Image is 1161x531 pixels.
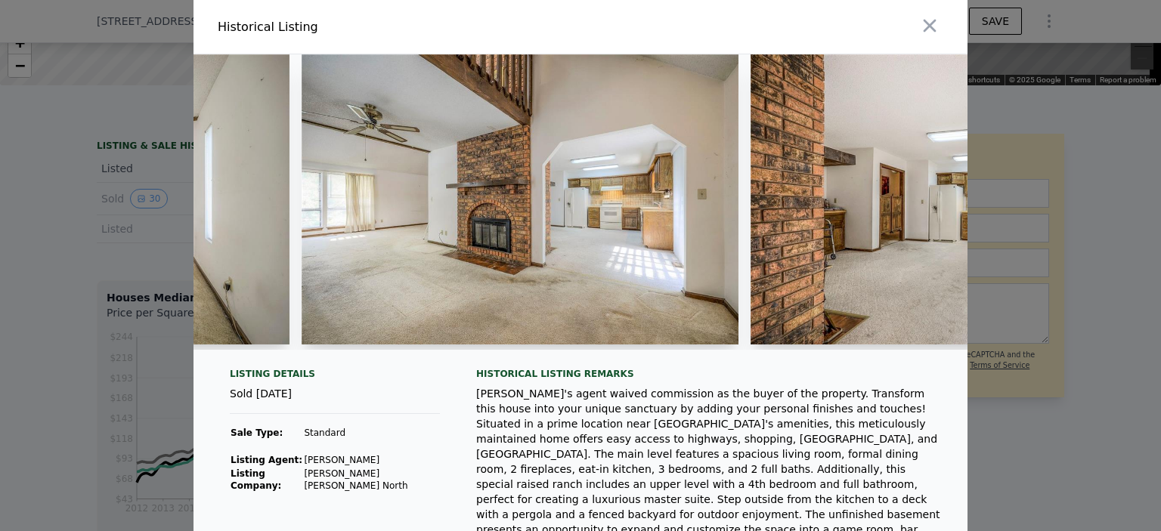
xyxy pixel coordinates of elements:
strong: Sale Type: [231,428,283,438]
strong: Listing Agent: [231,455,302,465]
strong: Listing Company: [231,468,281,491]
div: Historical Listing [218,18,574,36]
td: [PERSON_NAME] [PERSON_NAME] North [303,467,440,492]
div: Listing Details [230,368,440,386]
div: Historical Listing remarks [476,368,943,380]
img: Property Img [302,54,738,344]
td: [PERSON_NAME] [303,453,440,467]
td: Standard [303,426,440,440]
div: Sold [DATE] [230,386,440,414]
